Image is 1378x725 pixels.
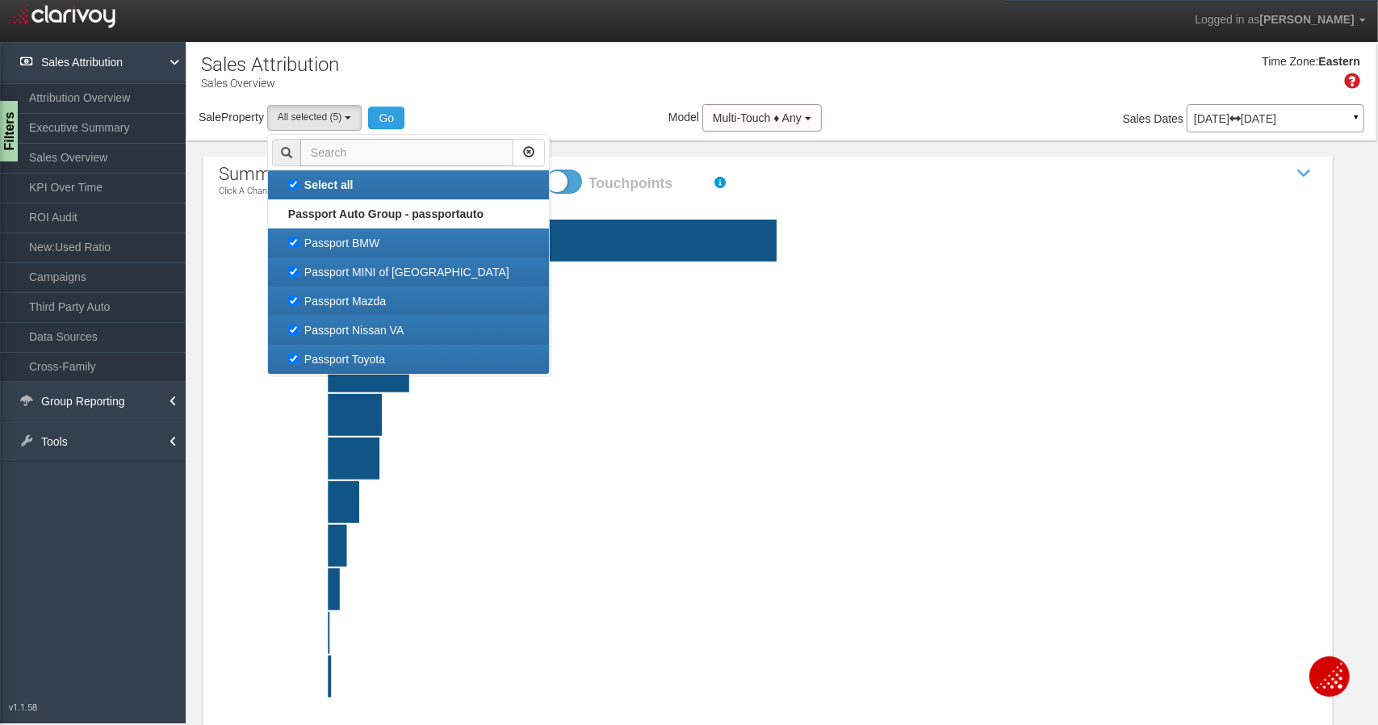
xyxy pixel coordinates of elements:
a: Passport Mazda [268,287,549,316]
rect: paid search|31|28|0 [258,394,1355,436]
rect: other|1|3|0 [258,612,1355,654]
rect: organic search|101|102|0 [258,263,1355,305]
button: All selected (5) [267,105,362,130]
p: Click a channel to view details [219,186,341,196]
label: Passport Mazda [272,291,545,312]
div: Time Zone: [1256,54,1318,70]
span: Sales [1123,112,1151,125]
button: Go [368,107,404,129]
rect: cross family|2|0|0 [258,656,1355,698]
label: Passport Toyota [272,349,545,370]
rect: equity mining|11|2|0 [258,525,1355,567]
rect: third party auto|260|261|0 [258,220,1355,262]
rect: tier one|18|8|0 [258,481,1355,523]
span: Dates [1154,112,1184,125]
a: Passport Nissan VA [268,316,549,345]
label: Passport BMW [272,233,545,254]
span: [PERSON_NAME] [1260,13,1355,26]
a: Logged in as[PERSON_NAME] [1183,1,1378,40]
input: Search [300,139,513,166]
i: Show / Hide Sales Attribution Chart [1292,161,1317,186]
button: Multi-Touch ♦ Any [702,104,822,132]
p: [DATE] [DATE] [1194,113,1357,124]
span: summary [219,164,295,184]
input: Select all [288,179,299,190]
rect: direct|47|46|0 [258,350,1355,392]
label: Passport Nissan VA [272,320,545,341]
a: Passport Toyota [268,345,549,374]
label: Select all [272,174,545,195]
a: Passport BMW [268,228,549,258]
a: Passport Auto Group - passportauto [268,199,549,228]
b: Passport Auto Group - passportauto [288,207,484,220]
div: Eastern [1319,54,1360,70]
span: Logged in as [1195,13,1259,26]
a: Select all [268,170,549,199]
a: ▼ [1349,108,1363,134]
span: Multi-Touch ♦ Any [713,111,802,124]
label: Touchpoints [588,174,702,194]
a: Passport MINI of [GEOGRAPHIC_DATA] [268,258,549,287]
rect: social|7|4|0 [258,568,1355,610]
p: Sales Overview [201,70,339,91]
rect: website tools|72|79|0 [258,307,1355,349]
span: Sale [199,111,221,124]
span: All selected (5) [278,111,341,123]
label: Passport MINI of [GEOGRAPHIC_DATA] [272,262,545,283]
h1: Sales Attribution [201,54,339,75]
rect: email|30|15|0 [258,438,1355,480]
